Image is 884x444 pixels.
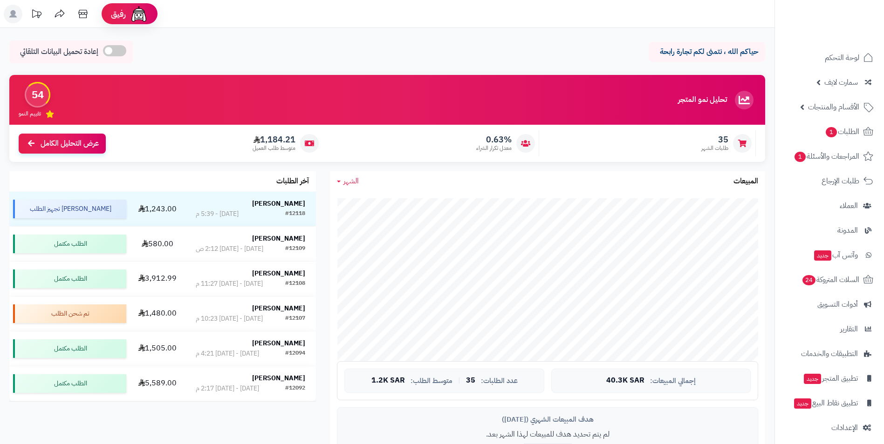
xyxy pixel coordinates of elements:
td: 1,505.00 [130,331,185,366]
span: 1,184.21 [253,135,295,145]
div: هدف المبيعات الشهري ([DATE]) [344,415,751,424]
a: عرض التحليل الكامل [19,134,106,154]
h3: تحليل نمو المتجر [678,96,727,104]
div: #12109 [285,244,305,254]
div: [PERSON_NAME] تجهيز الطلب [13,200,126,218]
span: جديد [814,250,831,261]
span: متوسط الطلب: [411,377,452,385]
strong: [PERSON_NAME] [252,338,305,348]
p: لم يتم تحديد هدف للمبيعات لهذا الشهر بعد. [344,429,751,440]
a: المدونة [781,219,878,242]
span: متوسط طلب العميل [253,144,295,152]
strong: [PERSON_NAME] [252,199,305,209]
strong: [PERSON_NAME] [252,269,305,278]
a: الإعدادات [781,417,878,439]
span: عرض التحليل الكامل [41,138,99,149]
a: تحديثات المنصة [25,5,48,26]
img: ai-face.png [130,5,148,23]
div: [DATE] - 5:39 م [196,209,239,219]
span: 35 [466,377,475,385]
span: الإعدادات [831,421,858,434]
td: 1,243.00 [130,192,185,226]
a: التطبيقات والخدمات [781,343,878,365]
span: المراجعات والأسئلة [794,150,859,163]
span: 1 [826,127,837,137]
span: تطبيق نقاط البيع [793,397,858,410]
span: تطبيق المتجر [803,372,858,385]
span: 40.3K SAR [606,377,644,385]
a: تطبيق نقاط البيعجديد [781,392,878,414]
div: [DATE] - [DATE] 10:23 م [196,314,263,323]
span: معدل تكرار الشراء [476,144,512,152]
span: سمارت لايف [824,76,858,89]
span: التقارير [840,323,858,336]
td: 5,589.00 [130,366,185,401]
span: 1 [795,152,806,162]
a: تطبيق المتجرجديد [781,367,878,390]
h3: آخر الطلبات [276,177,309,186]
a: الشهر [337,176,359,187]
span: السلات المتروكة [802,273,859,286]
span: وآتس آب [813,249,858,262]
span: عدد الطلبات: [481,377,518,385]
a: لوحة التحكم [781,47,878,69]
div: [DATE] - [DATE] 4:21 م [196,349,259,358]
span: جديد [804,374,821,384]
span: طلبات الإرجاع [822,175,859,188]
strong: [PERSON_NAME] [252,303,305,313]
a: المراجعات والأسئلة1 [781,145,878,168]
span: 1.2K SAR [371,377,405,385]
a: وآتس آبجديد [781,244,878,266]
div: الطلب مكتمل [13,235,126,253]
a: أدوات التسويق [781,293,878,316]
div: #12118 [285,209,305,219]
span: لوحة التحكم [825,51,859,64]
strong: [PERSON_NAME] [252,234,305,243]
div: #12094 [285,349,305,358]
div: الطلب مكتمل [13,339,126,358]
div: الطلب مكتمل [13,374,126,393]
td: 580.00 [130,227,185,261]
h3: المبيعات [733,177,758,186]
td: 1,480.00 [130,296,185,331]
a: طلبات الإرجاع [781,170,878,192]
strong: [PERSON_NAME] [252,373,305,383]
span: 0.63% [476,135,512,145]
span: | [458,377,460,384]
div: [DATE] - [DATE] 11:27 م [196,279,263,289]
span: المدونة [837,224,858,237]
a: التقارير [781,318,878,340]
span: طلبات الشهر [701,144,728,152]
span: جديد [794,398,811,409]
a: السلات المتروكة24 [781,269,878,291]
td: 3,912.99 [130,262,185,296]
span: الشهر [343,175,359,187]
span: رفيق [111,8,126,20]
div: #12108 [285,279,305,289]
span: أدوات التسويق [817,298,858,311]
div: الطلب مكتمل [13,269,126,288]
a: الطلبات1 [781,121,878,143]
span: إعادة تحميل البيانات التلقائي [20,47,98,57]
p: حياكم الله ، نتمنى لكم تجارة رابحة [656,47,758,57]
div: #12107 [285,314,305,323]
span: 35 [701,135,728,145]
span: الطلبات [825,125,859,138]
a: العملاء [781,195,878,217]
div: [DATE] - [DATE] 2:17 م [196,384,259,393]
div: #12092 [285,384,305,393]
div: [DATE] - [DATE] 2:12 ص [196,244,263,254]
span: العملاء [840,199,858,212]
div: تم شحن الطلب [13,304,126,323]
span: التطبيقات والخدمات [801,347,858,360]
span: إجمالي المبيعات: [650,377,696,385]
span: تقييم النمو [19,110,41,118]
span: 24 [802,275,815,285]
span: الأقسام والمنتجات [808,101,859,114]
